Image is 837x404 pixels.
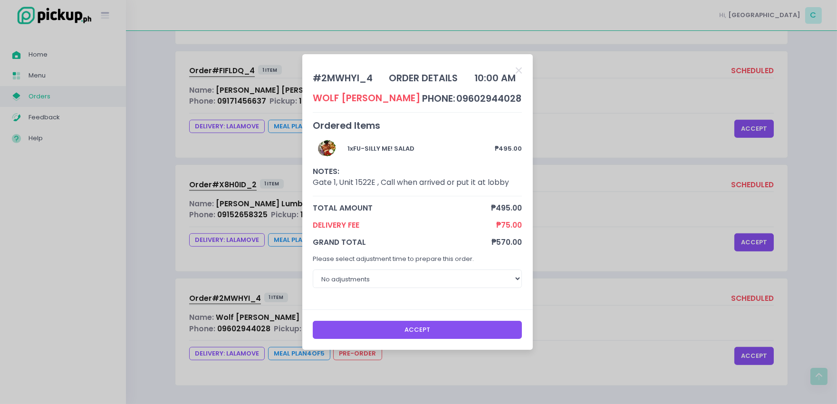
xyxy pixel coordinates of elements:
div: order details [389,71,458,85]
span: ₱75.00 [496,220,522,231]
td: phone: [422,91,456,106]
span: Delivery Fee [313,220,496,231]
div: Ordered Items [313,119,522,133]
div: 10:00 AM [474,71,516,85]
span: ₱495.00 [491,202,522,213]
div: Wolf [PERSON_NAME] [313,91,420,105]
button: Accept [313,321,522,339]
p: Please select adjustment time to prepare this order. [313,254,522,264]
div: # 2MWHYI_4 [313,71,373,85]
span: 09602944028 [456,92,521,105]
span: grand total [313,237,491,248]
span: total amount [313,202,491,213]
span: ₱570.00 [491,237,522,248]
button: Close [516,65,522,75]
